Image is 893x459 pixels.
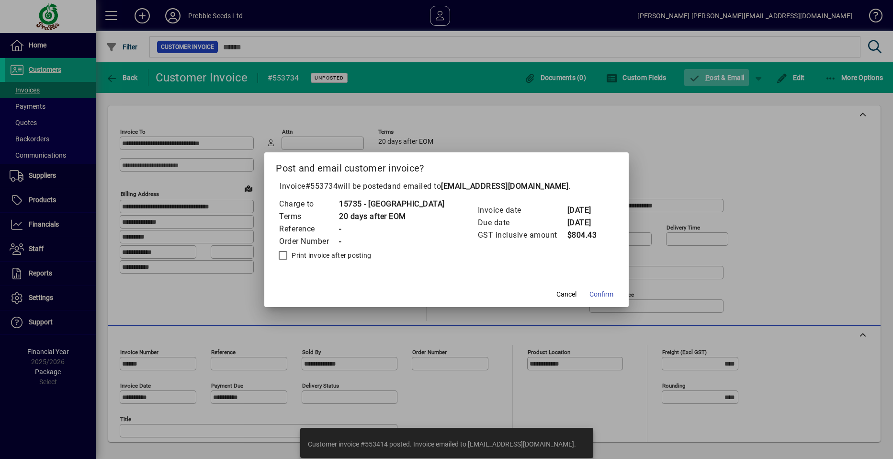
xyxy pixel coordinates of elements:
[477,217,567,229] td: Due date
[279,210,339,223] td: Terms
[264,152,629,180] h2: Post and email customer invoice?
[387,182,568,191] span: and emailed to
[290,251,371,260] label: Print invoice after posting
[339,223,445,235] td: -
[556,289,576,299] span: Cancel
[339,235,445,248] td: -
[589,289,613,299] span: Confirm
[441,182,568,191] b: [EMAIL_ADDRESS][DOMAIN_NAME]
[276,181,617,192] p: Invoice will be posted .
[567,204,605,217] td: [DATE]
[586,286,617,303] button: Confirm
[567,229,605,241] td: $804.43
[279,223,339,235] td: Reference
[279,198,339,210] td: Charge to
[305,182,338,191] span: #553734
[477,204,567,217] td: Invoice date
[339,210,445,223] td: 20 days after EOM
[551,286,582,303] button: Cancel
[339,198,445,210] td: 15735 - [GEOGRAPHIC_DATA]
[567,217,605,229] td: [DATE]
[279,235,339,248] td: Order Number
[477,229,567,241] td: GST inclusive amount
